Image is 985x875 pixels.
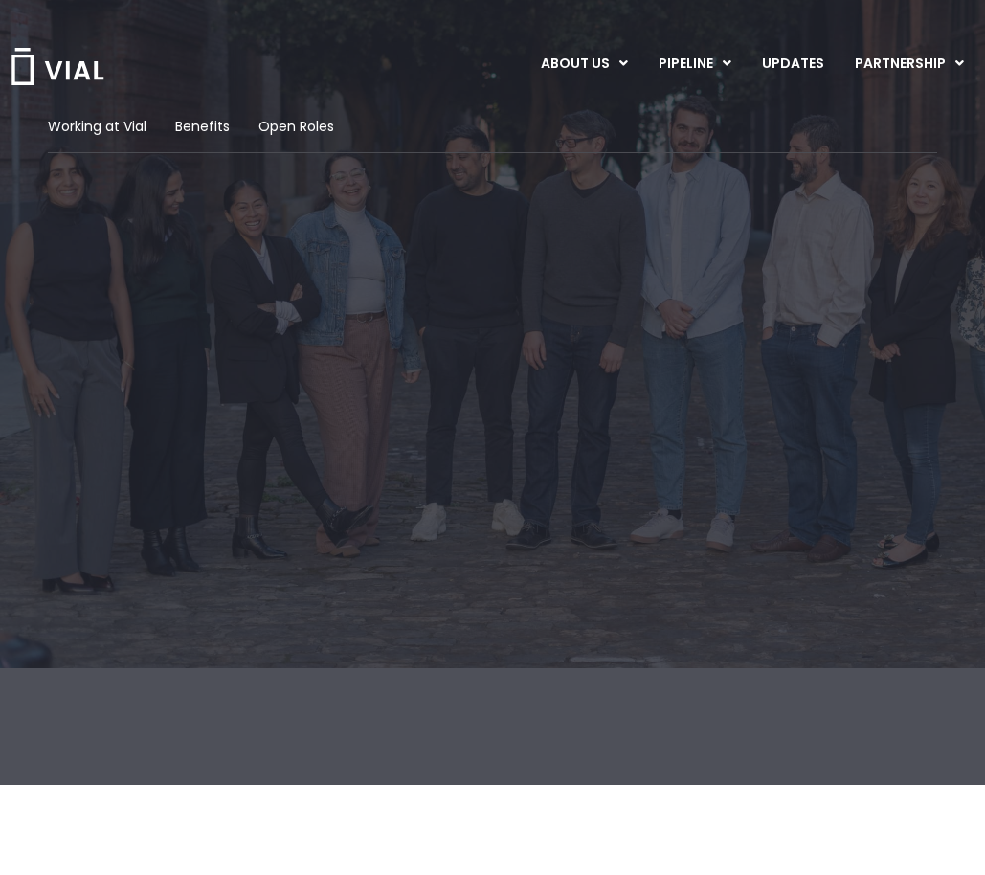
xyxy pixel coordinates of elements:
a: PARTNERSHIPMenu Toggle [839,48,979,80]
img: Vial Logo [10,48,105,85]
a: PIPELINEMenu Toggle [643,48,746,80]
a: ABOUT USMenu Toggle [526,48,642,80]
a: Working at Vial [48,117,146,137]
a: UPDATES [747,48,839,80]
a: Benefits [175,117,230,137]
a: Open Roles [258,117,334,137]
